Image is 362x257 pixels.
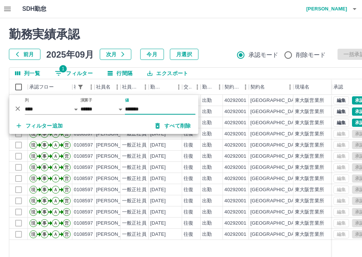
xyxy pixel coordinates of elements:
[65,187,69,192] text: 営
[9,49,40,60] button: 前月
[74,209,93,216] div: 0108597
[141,68,194,79] button: エクスポート
[96,153,136,160] div: [PERSON_NAME]
[31,232,36,237] text: 現
[65,232,69,237] text: 営
[184,220,193,227] div: 往復
[295,119,324,126] div: 東大阪営業所
[250,164,302,171] div: [GEOGRAPHIC_DATA]
[224,175,246,182] div: 40292001
[42,198,47,203] text: 事
[293,79,338,95] div: 現場名
[202,209,212,216] div: 出勤
[295,131,324,138] div: 東大阪営業所
[224,209,246,216] div: 40292001
[150,197,166,205] div: [DATE]
[75,82,86,92] button: フィルター表示
[96,79,111,95] div: 社員名
[150,164,166,171] div: [DATE]
[224,119,246,126] div: 40292001
[53,176,58,181] text: Ａ
[202,131,212,138] div: 出勤
[149,79,182,95] div: 勤務日
[295,153,324,160] div: 東大阪営業所
[53,232,58,237] text: Ａ
[184,153,193,160] div: 往復
[42,176,47,181] text: 事
[150,231,166,238] div: [DATE]
[53,209,58,215] text: Ａ
[86,81,97,93] button: メニュー
[295,164,324,171] div: 東大阪営業所
[182,79,201,95] div: 交通費
[42,232,47,237] text: 事
[333,96,349,105] button: 編集
[224,231,246,238] div: 40292001
[122,142,147,149] div: 一般正社員
[140,49,164,60] button: 今月
[224,164,246,171] div: 40292001
[224,220,246,227] div: 40292001
[9,68,46,79] button: 列選択
[140,81,151,93] button: メニュー
[122,153,147,160] div: 一般正社員
[65,209,69,215] text: 営
[202,97,212,104] div: 出勤
[31,209,36,215] text: 現
[224,153,246,160] div: 40292001
[250,197,302,205] div: [GEOGRAPHIC_DATA]
[150,153,166,160] div: [DATE]
[65,176,69,181] text: 営
[202,79,214,95] div: 勤務区分
[122,197,147,205] div: 一般正社員
[224,131,246,138] div: 40292001
[295,231,324,238] div: 東大阪営業所
[74,231,93,238] div: 0108597
[74,220,93,227] div: 0108597
[250,97,302,104] div: [GEOGRAPHIC_DATA]
[250,220,302,227] div: [GEOGRAPHIC_DATA]
[46,49,94,60] h5: 2025年09月
[96,186,136,193] div: [PERSON_NAME]
[28,79,72,95] div: 承認フロー
[202,142,212,149] div: 出勤
[201,79,223,95] div: 勤務区分
[96,209,136,216] div: [PERSON_NAME]
[29,79,54,95] div: 承認フロー
[202,175,212,182] div: 出勤
[12,103,23,114] button: 削除
[149,119,197,132] button: すべて削除
[150,209,166,216] div: [DATE]
[31,187,36,192] text: 現
[125,97,129,103] label: 値
[184,197,193,205] div: 往復
[250,79,265,95] div: 契約名
[250,131,302,138] div: [GEOGRAPHIC_DATA]
[72,79,95,95] div: 社員番号
[150,186,166,193] div: [DATE]
[333,79,343,95] div: 承認
[250,153,302,160] div: [GEOGRAPHIC_DATA]
[202,153,212,160] div: 出勤
[122,186,147,193] div: 一般正社員
[31,198,36,203] text: 現
[31,154,36,159] text: 現
[184,164,193,171] div: 往復
[224,197,246,205] div: 40292001
[224,97,246,104] div: 40292001
[74,175,93,182] div: 0108597
[184,142,193,149] div: 往復
[122,79,140,95] div: 社員区分
[100,49,131,60] button: 次月
[295,220,324,227] div: 東大阪営業所
[163,82,173,92] button: ソート
[333,107,349,116] button: 編集
[42,154,47,159] text: 事
[192,81,203,93] button: メニュー
[295,175,324,182] div: 東大阪営業所
[53,165,58,170] text: Ａ
[250,175,302,182] div: [GEOGRAPHIC_DATA]
[150,79,163,95] div: 勤務日
[184,231,193,238] div: 往復
[74,164,93,171] div: 0108597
